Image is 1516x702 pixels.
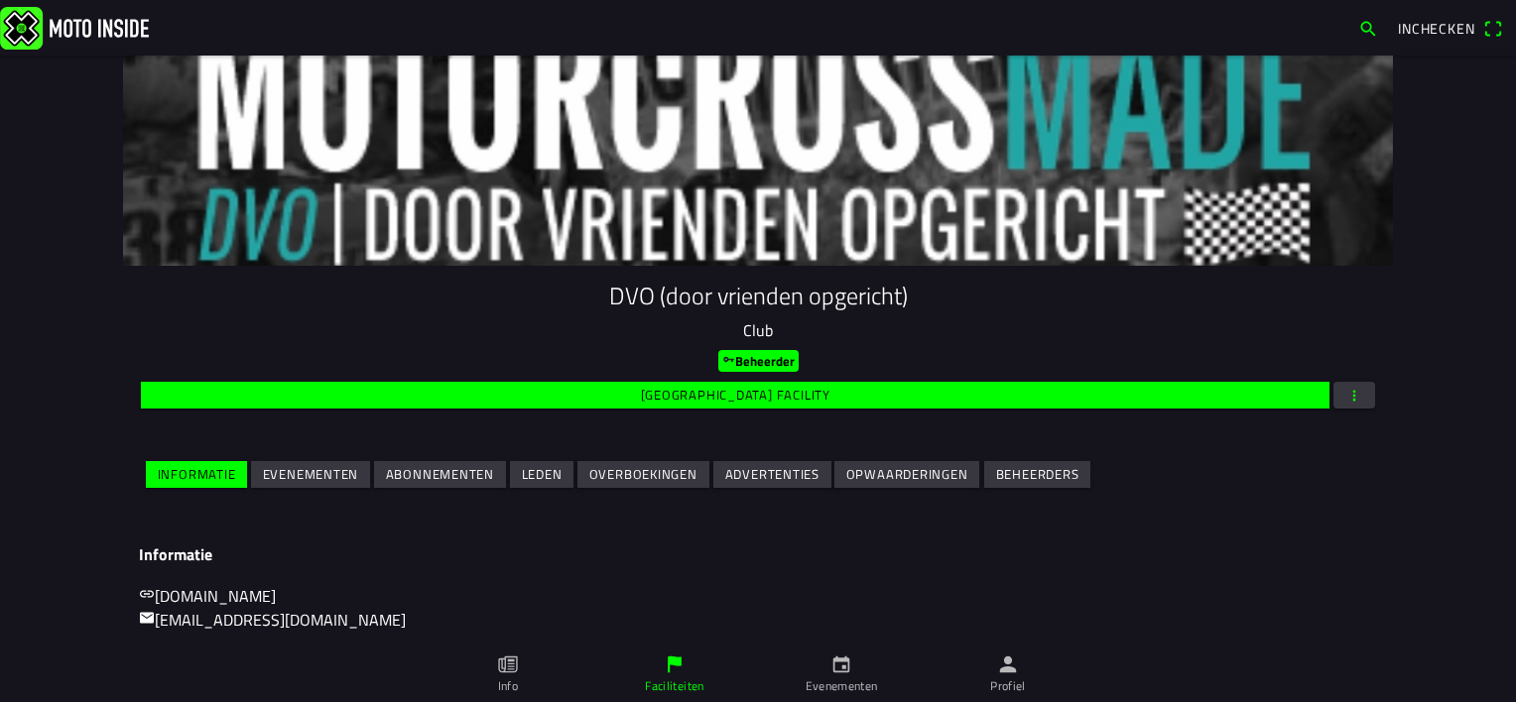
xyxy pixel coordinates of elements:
ion-icon: paper [497,653,519,675]
span: Inchecken [1398,18,1475,39]
ion-label: Evenementen [806,677,878,695]
ion-button: Informatie [146,461,247,488]
p: Club [139,318,1377,342]
ion-button: Beheerders [984,461,1090,488]
a: link[DOMAIN_NAME] [139,584,276,608]
ion-button: Opwaarderingen [834,461,979,488]
ion-button: Evenementen [251,461,370,488]
ion-button: Leden [510,461,573,488]
h1: DVO (door vrienden opgericht) [139,282,1377,310]
a: mail[EMAIL_ADDRESS][DOMAIN_NAME] [139,608,406,632]
ion-button: Advertenties [713,461,831,488]
ion-button: Overboekingen [577,461,709,488]
h3: Informatie [139,545,1377,564]
ion-icon: key [722,353,735,366]
ion-icon: flag [664,653,686,675]
ion-label: Info [498,677,518,695]
ion-icon: mail [139,610,155,626]
ion-icon: calendar [830,653,852,675]
a: search [1348,11,1388,45]
ion-badge: Beheerder [718,350,799,372]
ion-icon: person [997,653,1019,675]
ion-button: [GEOGRAPHIC_DATA] facility [141,382,1329,409]
ion-icon: link [139,586,155,602]
ion-label: Faciliteiten [645,677,703,695]
a: Incheckenqr scanner [1388,11,1512,45]
ion-button: Abonnementen [374,461,506,488]
ion-label: Profiel [990,677,1026,695]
